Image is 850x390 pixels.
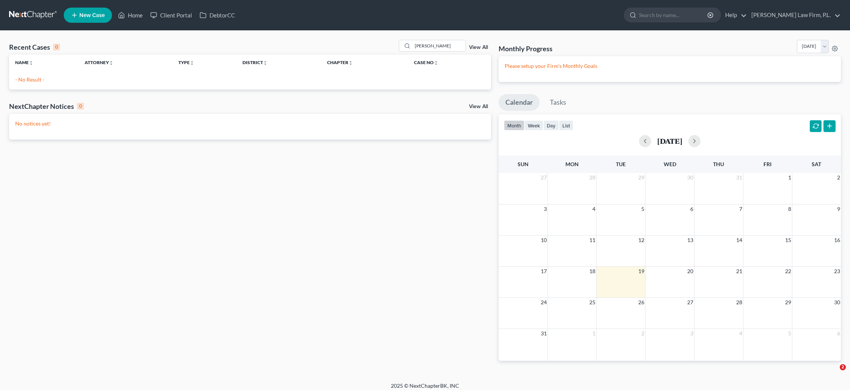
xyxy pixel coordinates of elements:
[833,298,841,307] span: 30
[589,298,596,307] span: 25
[836,204,841,214] span: 9
[109,61,113,65] i: unfold_more
[833,267,841,276] span: 23
[524,120,543,131] button: week
[637,236,645,245] span: 12
[641,329,645,338] span: 2
[592,204,596,214] span: 4
[748,8,841,22] a: [PERSON_NAME] Law Firm, P.L.
[412,40,466,51] input: Search by name...
[664,161,676,167] span: Wed
[77,103,84,110] div: 0
[721,8,747,22] a: Help
[641,204,645,214] span: 5
[9,102,84,111] div: NextChapter Notices
[79,13,105,18] span: New Case
[15,76,485,83] p: - No Result -
[543,204,548,214] span: 3
[29,61,33,65] i: unfold_more
[735,298,743,307] span: 28
[559,120,573,131] button: list
[787,204,792,214] span: 8
[763,161,771,167] span: Fri
[689,204,694,214] span: 6
[592,329,596,338] span: 1
[146,8,196,22] a: Client Portal
[589,267,596,276] span: 18
[735,173,743,182] span: 31
[543,120,559,131] button: day
[824,364,842,382] iframe: Intercom live chat
[812,161,821,167] span: Sat
[713,161,724,167] span: Thu
[190,61,194,65] i: unfold_more
[589,173,596,182] span: 28
[85,60,113,65] a: Attorneyunfold_more
[9,42,60,52] div: Recent Cases
[784,298,792,307] span: 29
[196,8,239,22] a: DebtorCC
[540,329,548,338] span: 31
[686,173,694,182] span: 30
[504,120,524,131] button: month
[637,173,645,182] span: 29
[637,298,645,307] span: 26
[735,267,743,276] span: 21
[505,62,835,70] p: Please setup your Firm's Monthly Goals
[114,8,146,22] a: Home
[414,60,438,65] a: Case Nounfold_more
[616,161,626,167] span: Tue
[836,173,841,182] span: 2
[518,161,529,167] span: Sun
[784,267,792,276] span: 22
[15,120,485,127] p: No notices yet!
[637,267,645,276] span: 19
[540,236,548,245] span: 10
[499,44,552,53] h3: Monthly Progress
[686,298,694,307] span: 27
[833,236,841,245] span: 16
[348,61,353,65] i: unfold_more
[657,137,682,145] h2: [DATE]
[434,61,438,65] i: unfold_more
[686,236,694,245] span: 13
[787,329,792,338] span: 5
[263,61,268,65] i: unfold_more
[836,329,841,338] span: 6
[738,204,743,214] span: 7
[784,236,792,245] span: 15
[469,104,488,109] a: View All
[738,329,743,338] span: 4
[469,45,488,50] a: View All
[589,236,596,245] span: 11
[327,60,353,65] a: Chapterunfold_more
[499,94,540,111] a: Calendar
[840,364,846,370] span: 2
[686,267,694,276] span: 20
[242,60,268,65] a: Districtunfold_more
[735,236,743,245] span: 14
[565,161,579,167] span: Mon
[53,44,60,50] div: 0
[787,173,792,182] span: 1
[543,94,573,111] a: Tasks
[15,60,33,65] a: Nameunfold_more
[540,298,548,307] span: 24
[540,267,548,276] span: 17
[178,60,194,65] a: Typeunfold_more
[689,329,694,338] span: 3
[639,8,708,22] input: Search by name...
[540,173,548,182] span: 27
